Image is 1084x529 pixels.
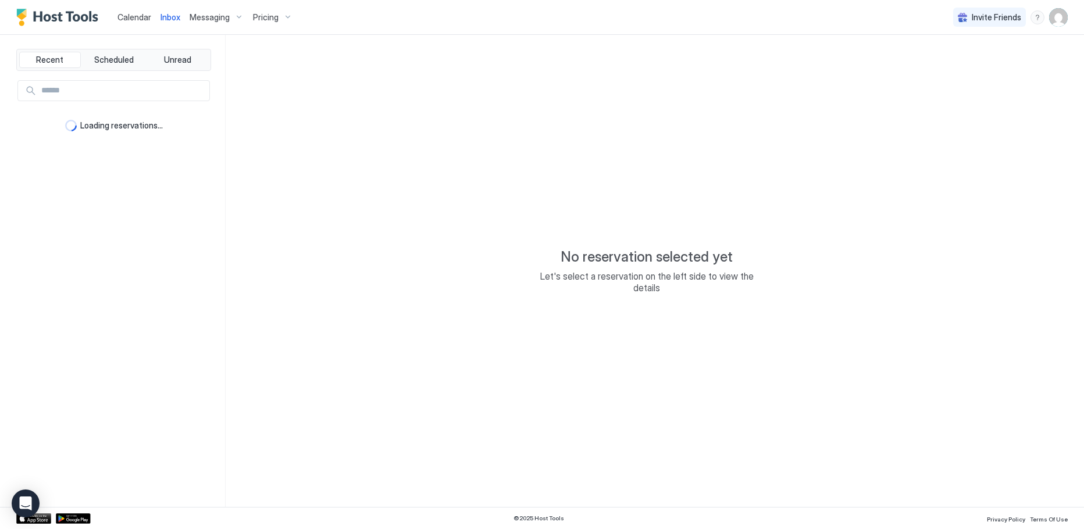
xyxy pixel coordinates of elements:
[561,248,733,266] span: No reservation selected yet
[530,270,763,294] span: Let's select a reservation on the left side to view the details
[83,52,145,68] button: Scheduled
[56,513,91,524] a: Google Play Store
[161,12,180,22] span: Inbox
[16,49,211,71] div: tab-group
[972,12,1021,23] span: Invite Friends
[1030,512,1068,524] a: Terms Of Use
[190,12,230,23] span: Messaging
[987,516,1025,523] span: Privacy Policy
[16,513,51,524] a: App Store
[117,12,151,22] span: Calendar
[36,55,63,65] span: Recent
[147,52,208,68] button: Unread
[1030,10,1044,24] div: menu
[514,514,564,522] span: © 2025 Host Tools
[19,52,81,68] button: Recent
[65,120,77,131] div: loading
[16,9,104,26] a: Host Tools Logo
[117,11,151,23] a: Calendar
[94,55,134,65] span: Scheduled
[80,120,163,131] span: Loading reservations...
[37,81,209,101] input: Input Field
[987,512,1025,524] a: Privacy Policy
[253,12,279,23] span: Pricing
[161,11,180,23] a: Inbox
[12,489,40,517] div: Open Intercom Messenger
[1049,8,1068,27] div: User profile
[1030,516,1068,523] span: Terms Of Use
[164,55,191,65] span: Unread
